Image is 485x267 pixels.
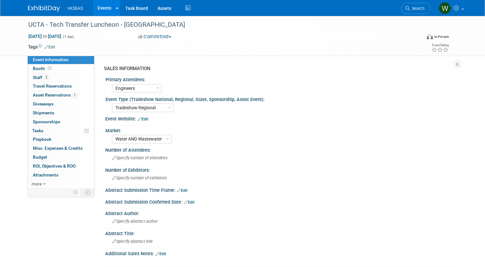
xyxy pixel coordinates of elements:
[32,128,43,133] span: Tasks
[72,93,77,97] span: 1
[32,181,42,186] span: more
[105,197,457,206] div: Abstract Submission Confirmed Date:
[105,165,457,173] div: Number of Exhibitors:
[106,75,454,83] div: Primary Attendees:
[45,45,55,49] a: Edit
[106,126,454,134] div: Market:
[70,188,81,197] td: Personalize Event Tab Strip
[105,185,457,194] div: Abstract Submission Time Frame:
[42,34,48,39] span: to
[28,82,94,90] a: Travel Reservations
[401,3,430,14] a: Search
[156,252,166,256] a: Edit
[33,155,47,160] span: Budget
[112,155,167,160] span: Specify number of attendees
[33,137,51,142] span: Playbook
[33,57,69,62] span: Event Information
[33,75,49,80] span: Staff
[434,34,449,39] div: In-Person
[105,209,457,217] div: Abstract Author:
[410,6,424,11] span: Search
[44,75,49,80] span: 2
[28,118,94,126] a: Sponsorships
[28,162,94,170] a: ROI, Objectives & ROO
[105,229,457,237] div: Abstract Title:
[28,73,94,82] a: Staff2
[81,188,94,197] td: Toggle Event Tabs
[33,172,58,177] span: Attachments
[26,19,413,31] div: UCTA - Tech Transfer Luncheon - [GEOGRAPHIC_DATA]
[33,66,53,71] span: Booth
[184,200,195,205] a: Edit
[28,153,94,162] a: Budget
[33,119,60,124] span: Sponsorships
[136,33,174,40] button: Committed
[112,176,167,180] span: Specify number of exhibitors
[33,163,76,169] span: ROI, Objectives & ROO
[112,239,153,244] span: Specify abstract title
[33,101,54,106] span: Giveaways
[28,171,94,179] a: Attachments
[439,2,451,14] img: Will Stafford
[105,145,457,153] div: Number of Attendees:
[106,95,454,103] div: Event Type (Tradeshow National, Regional, State, Sponsorship, Assoc Event):
[33,83,72,89] span: Travel Reservations
[33,110,54,115] span: Shipments
[112,219,158,224] span: Specify abstract author
[62,35,74,39] span: (1 day)
[33,146,83,151] span: Misc. Expenses & Credits
[28,44,55,50] td: Tags
[387,33,449,43] div: Event Format
[33,92,77,97] span: Asset Reservations
[28,91,94,99] a: Asset Reservations1
[28,64,94,73] a: Booth
[28,55,94,64] a: Event Information
[104,65,452,72] div: SALES INFORMATION
[431,44,449,47] div: Event Rating
[138,117,148,121] a: Edit
[105,114,457,122] div: Event Website:
[47,66,53,71] span: Booth not reserved yet
[68,6,83,11] span: HOBAS
[28,180,94,188] a: more
[28,135,94,144] a: Playbook
[28,126,94,135] a: Tasks
[28,144,94,153] a: Misc. Expenses & Credits
[28,33,62,39] span: [DATE] [DATE]
[28,109,94,117] a: Shipments
[105,249,457,257] div: Additional Sales Notes:
[28,5,60,12] img: ExhibitDay
[28,100,94,108] a: Giveaways
[427,34,433,39] img: Format-Inperson.png
[177,188,187,193] a: Edit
